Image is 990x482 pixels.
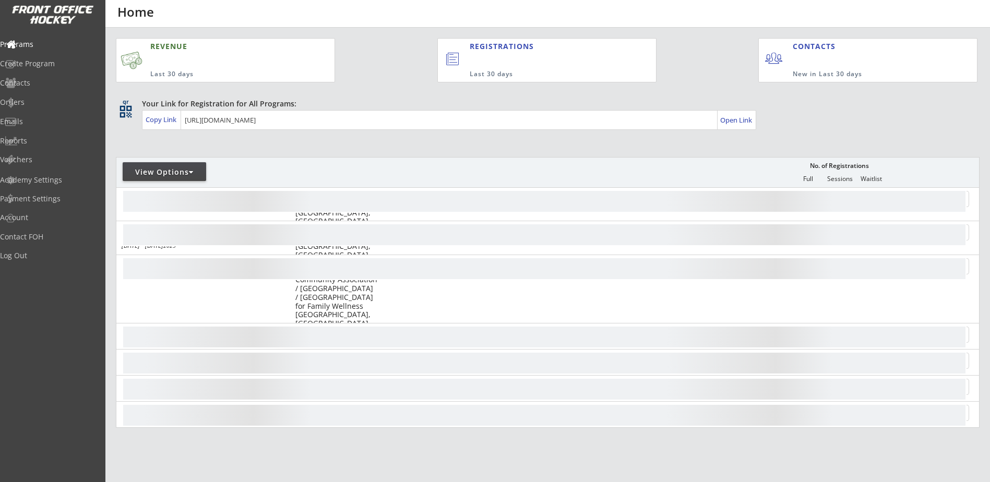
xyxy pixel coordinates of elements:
[142,99,947,109] div: Your Link for Registration for All Programs:
[824,175,855,183] div: Sessions
[123,167,206,177] div: View Options
[807,162,872,170] div: No. of Registrations
[793,41,840,52] div: CONTACTS
[855,175,887,183] div: Waitlist
[119,99,132,105] div: qr
[793,70,928,79] div: New in Last 30 days
[150,70,284,79] div: Last 30 days
[150,41,284,52] div: REVENUE
[792,175,824,183] div: Full
[470,70,613,79] div: Last 30 days
[720,113,753,127] a: Open Link
[163,242,176,249] em: 2025
[720,116,753,125] div: Open Link
[118,104,134,119] button: qr_code
[122,243,281,249] div: [DATE] - [DATE]
[295,258,377,328] div: Bowness Community Association / Oakridge Community Association / [GEOGRAPHIC_DATA] / [GEOGRAPHIC_...
[146,115,178,124] div: Copy Link
[470,41,607,52] div: REGISTRATIONS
